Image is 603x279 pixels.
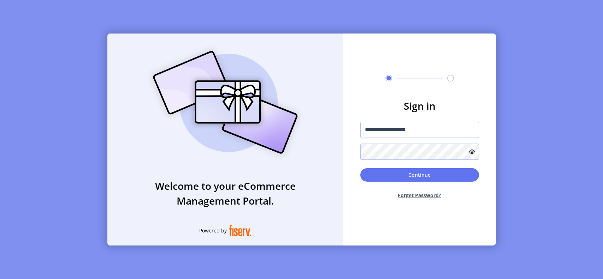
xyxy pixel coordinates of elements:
[360,168,479,182] button: Continue
[360,186,479,205] button: Forget Password?
[142,43,308,162] img: card_Illustration.svg
[360,98,479,113] h3: Sign in
[107,178,343,208] h3: Welcome to your eCommerce Management Portal.
[199,227,227,234] span: Powered by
